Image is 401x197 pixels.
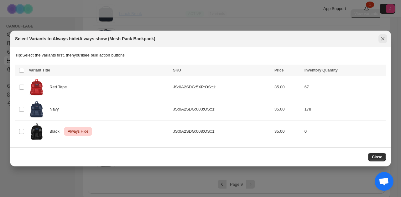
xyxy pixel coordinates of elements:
[305,68,338,72] span: Inventory Quantity
[273,121,303,143] td: 35.00
[368,153,386,161] button: Close
[303,121,386,143] td: 0
[49,106,62,112] span: Navy
[171,98,273,120] td: JS:0A2SDG:003:OS::1:
[372,155,382,160] span: Close
[274,68,284,72] span: Price
[29,100,44,118] img: JS0A2SDG003-FRONT.webp
[66,128,90,135] span: Always Hide
[171,76,273,98] td: JS:0A2SDG:5XP:OS::1:
[29,78,44,96] img: JS0A2SDG5XP-FRONT.webp
[29,122,44,140] img: JS0A2SDG008-FRONT.webp
[49,128,63,135] span: Black
[303,76,386,98] td: 67
[375,172,393,191] div: Open chat
[15,36,155,42] h2: Select Variants to Always hide/Always show (Mesh Pack Backpack)
[273,98,303,120] td: 35.00
[273,76,303,98] td: 35.00
[15,53,23,57] strong: Tip:
[15,52,386,58] p: Select the variants first, then you'll see bulk action buttons
[171,121,273,143] td: JS:0A2SDG:008:OS::1:
[49,84,70,90] span: Red Tape
[378,34,387,43] button: Close
[303,98,386,120] td: 178
[29,68,50,72] span: Variant Title
[173,68,181,72] span: SKU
